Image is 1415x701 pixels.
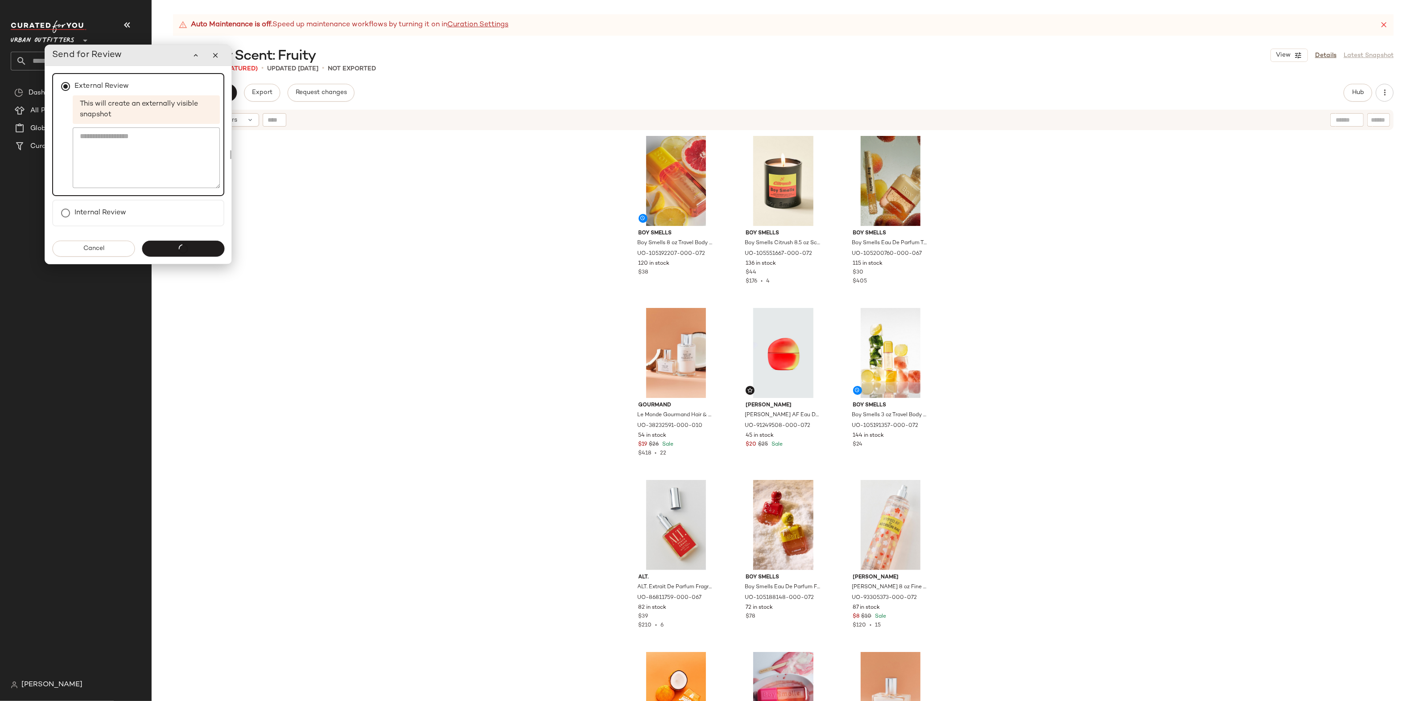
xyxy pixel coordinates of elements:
span: Dashboard [29,88,64,98]
span: 45 in stock [746,432,774,440]
span: View [1275,52,1291,59]
span: 72 in stock [746,604,773,612]
span: 136 in stock [746,260,776,268]
span: UO-93305373-000-072 [852,594,917,602]
p: Not Exported [328,64,376,74]
img: 38232591_010_b [631,308,721,398]
span: (3 Featured) [215,66,258,72]
span: UO-91249508-000-072 [745,422,810,430]
span: $176 [746,279,757,284]
span: Boy Smells [746,574,821,582]
span: 22 [660,451,667,456]
span: Gourmand [639,402,714,410]
span: Urban Outfitters [11,30,74,46]
span: $418 [639,451,652,456]
span: $120 [853,623,866,628]
span: $20 [746,441,756,449]
span: Sale [661,442,674,447]
span: $405 [853,279,867,284]
span: 54 in stock [639,432,667,440]
button: View [1271,49,1308,62]
span: 4 [766,279,770,284]
span: $25 [758,441,768,449]
img: 105551667_072_b [738,136,828,226]
span: 82 in stock [639,604,667,612]
span: $24 [853,441,863,449]
span: $44 [746,269,756,277]
img: 105200760_067_b [846,136,936,226]
button: Export [244,84,280,102]
span: $10 [862,613,872,621]
span: UO-86811759-000-067 [638,594,702,602]
span: 15 [875,623,881,628]
img: svg%3e [14,88,23,97]
img: 93305373_072_b [846,480,936,570]
span: Beauty Scent: Fruity [186,47,316,65]
span: $26 [649,441,659,449]
span: 144 in stock [853,432,884,440]
span: Boy Smells [853,402,928,410]
span: Boy Smells [853,230,928,238]
span: This will create an externally visible snapshot [73,95,220,124]
img: svg%3e [747,388,753,393]
span: • [866,623,875,628]
div: Speed up maintenance workflows by turning it on in [178,20,508,30]
span: UO-105188148-000-072 [745,594,814,602]
span: Boy Smells Eau De Parfum Travel Fragrance in Peachy Oudy at Urban Outfitters [852,239,928,247]
span: 87 in stock [853,604,880,612]
span: $210 [639,623,652,628]
span: All Products [30,106,70,116]
img: 105191357_072_b [846,308,936,398]
p: updated [DATE] [267,64,318,74]
span: UO-105191357-000-072 [852,422,919,430]
a: Details [1315,51,1337,60]
span: UO-105551667-000-072 [745,250,812,258]
img: svg%3e [11,681,18,689]
span: ALT. Extrait De Parfum Fragrance in Peach Smash at Urban Outfitters [638,583,713,591]
span: Boy Smells [639,230,714,238]
span: [PERSON_NAME] 8 oz Fine Fragrance Mist in Hyped AF at Urban Outfitters [852,583,928,591]
span: Boy Smells Citrush 8.5 oz Scented Candle in Citrush at Urban Outfitters [745,239,820,247]
span: • [652,623,661,628]
span: Request changes [295,89,347,96]
span: ALT. [639,574,714,582]
span: 6 [661,623,664,628]
span: Boy Smells Eau De Parfum Fragrance in Citrush at Urban Outfitters [745,583,820,591]
span: Le Monde Gourmand Hair & Body Mist in Lait De Coco at Urban Outfitters [638,411,713,419]
span: $38 [639,269,648,277]
span: 120 in stock [639,260,670,268]
span: • [261,63,264,74]
img: cfy_white_logo.C9jOOHJF.svg [11,20,87,33]
img: 105188148_072_c [738,480,828,570]
span: [PERSON_NAME] [746,402,821,410]
span: 115 in stock [853,260,883,268]
button: Request changes [288,84,355,102]
span: Boy Smells 3 oz Travel Body Mist in Citrush at Urban Outfitters [852,411,928,419]
span: Boy Smells [746,230,821,238]
a: Curation Settings [447,20,508,30]
img: 91249508_072_b [738,308,828,398]
span: [PERSON_NAME] [21,680,83,690]
span: Sale [874,614,887,619]
span: Export [252,89,272,96]
span: $39 [639,613,648,621]
span: Sale [770,442,783,447]
span: [PERSON_NAME] [853,574,928,582]
span: [PERSON_NAME] AF Eau De Parfum Fragrance in Hyped AF at Urban Outfitters [745,411,820,419]
span: Global Clipboards [30,123,89,134]
img: 86811759_067_b [631,480,721,570]
span: UO-105200760-000-067 [852,250,922,258]
span: UO-105192207-000-072 [638,250,705,258]
span: Boy Smells 8 oz Travel Body Mist in Citrush at Urban Outfitters [638,239,713,247]
span: $78 [746,613,755,621]
strong: Auto Maintenance is off. [191,20,272,30]
span: • [757,279,766,284]
span: UO-38232591-000-010 [638,422,703,430]
span: $19 [639,441,648,449]
span: • [652,451,660,456]
span: $8 [853,613,860,621]
span: • [322,63,324,74]
span: Curations [30,141,62,152]
span: Hub [1352,89,1364,96]
button: Hub [1344,84,1372,102]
